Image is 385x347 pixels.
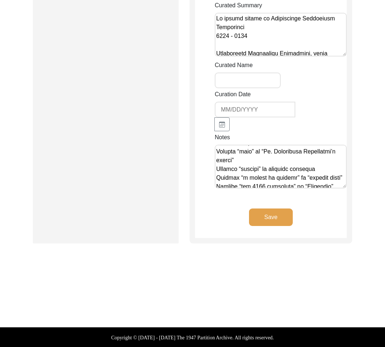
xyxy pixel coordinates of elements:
[215,61,253,70] label: Curated Name
[111,334,274,342] label: Copyright © [DATE] - [DATE] The 1947 Partition Archive. All rights reserved.
[215,133,230,142] label: Notes
[215,1,262,10] label: Curated Summary
[249,208,293,226] button: Save
[215,90,251,99] label: Curation Date
[215,102,295,117] input: MM/DD/YYYY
